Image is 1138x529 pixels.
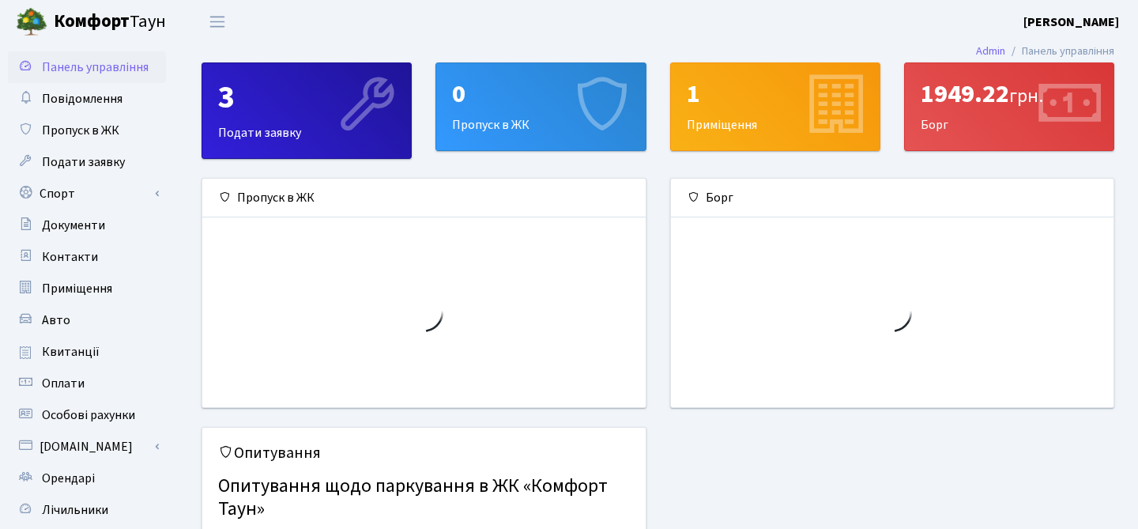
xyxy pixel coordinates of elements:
[42,470,95,487] span: Орендарі
[671,179,1114,217] div: Борг
[202,179,646,217] div: Пропуск в ЖК
[921,79,1098,109] div: 1949.22
[670,62,880,151] a: 1Приміщення
[976,43,1005,59] a: Admin
[1009,82,1043,110] span: грн.
[42,153,125,171] span: Подати заявку
[54,9,166,36] span: Таун
[1005,43,1114,60] li: Панель управління
[8,336,166,368] a: Квитанції
[8,463,166,494] a: Орендарі
[1023,13,1119,32] a: [PERSON_NAME]
[202,62,412,159] a: 3Подати заявку
[42,122,119,139] span: Пропуск в ЖК
[202,63,411,158] div: Подати заявку
[8,368,166,399] a: Оплати
[42,343,100,361] span: Квитанції
[1023,13,1119,31] b: [PERSON_NAME]
[8,178,166,210] a: Спорт
[8,210,166,241] a: Документи
[435,62,646,151] a: 0Пропуск в ЖК
[42,90,122,108] span: Повідомлення
[8,146,166,178] a: Подати заявку
[8,115,166,146] a: Пропуск в ЖК
[42,248,98,266] span: Контакти
[16,6,47,38] img: logo.png
[905,63,1114,150] div: Борг
[42,217,105,234] span: Документи
[8,51,166,83] a: Панель управління
[218,469,630,527] h4: Опитування щодо паркування в ЖК «Комфорт Таун»
[8,494,166,526] a: Лічильники
[952,35,1138,68] nav: breadcrumb
[8,273,166,304] a: Приміщення
[198,9,237,35] button: Переключити навігацію
[436,63,645,150] div: Пропуск в ЖК
[8,241,166,273] a: Контакти
[42,406,135,424] span: Особові рахунки
[671,63,880,150] div: Приміщення
[42,312,70,329] span: Авто
[8,83,166,115] a: Повідомлення
[218,444,630,463] h5: Опитування
[42,280,112,297] span: Приміщення
[218,79,395,117] div: 3
[42,501,108,519] span: Лічильники
[54,9,130,34] b: Комфорт
[8,399,166,431] a: Особові рахунки
[8,431,166,463] a: [DOMAIN_NAME]
[8,304,166,336] a: Авто
[42,375,85,392] span: Оплати
[687,79,864,109] div: 1
[452,79,629,109] div: 0
[42,59,149,76] span: Панель управління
